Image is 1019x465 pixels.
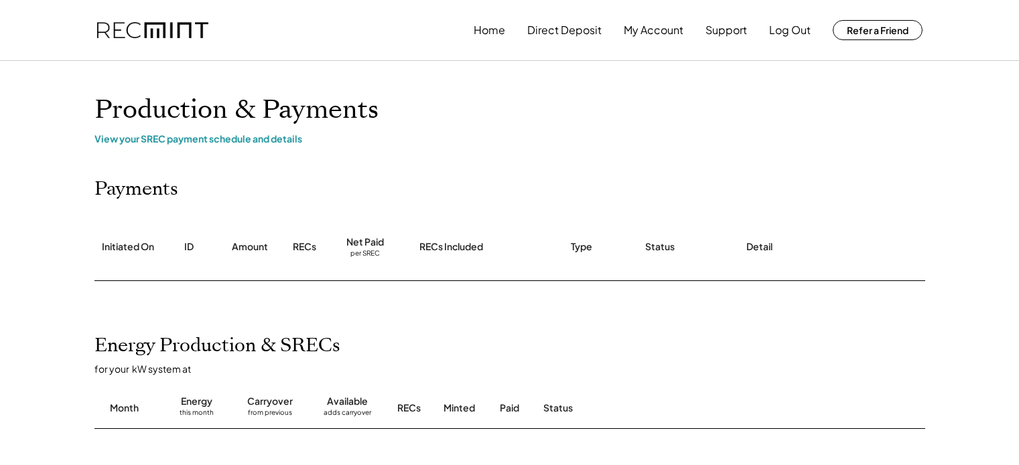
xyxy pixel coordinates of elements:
[180,408,214,422] div: this month
[444,401,475,415] div: Minted
[624,17,683,43] button: My Account
[746,240,772,254] div: Detail
[527,17,602,43] button: Direct Deposit
[571,240,592,254] div: Type
[543,401,771,415] div: Status
[181,395,212,408] div: Energy
[327,395,368,408] div: Available
[102,240,154,254] div: Initiated On
[110,401,139,415] div: Month
[94,363,939,375] div: for your kW system at
[324,408,371,422] div: adds carryover
[346,236,384,249] div: Net Paid
[94,132,925,145] div: View your SREC payment schedule and details
[248,408,292,422] div: from previous
[97,22,208,39] img: recmint-logotype%403x.png
[397,401,421,415] div: RECs
[419,240,483,254] div: RECs Included
[645,240,675,254] div: Status
[833,20,923,40] button: Refer a Friend
[94,178,178,201] h2: Payments
[232,240,268,254] div: Amount
[350,249,380,259] div: per SREC
[705,17,747,43] button: Support
[94,335,340,357] h2: Energy Production & SRECs
[293,240,316,254] div: RECs
[500,401,519,415] div: Paid
[769,17,811,43] button: Log Out
[247,395,293,408] div: Carryover
[184,240,194,254] div: ID
[94,94,925,126] h1: Production & Payments
[474,17,505,43] button: Home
